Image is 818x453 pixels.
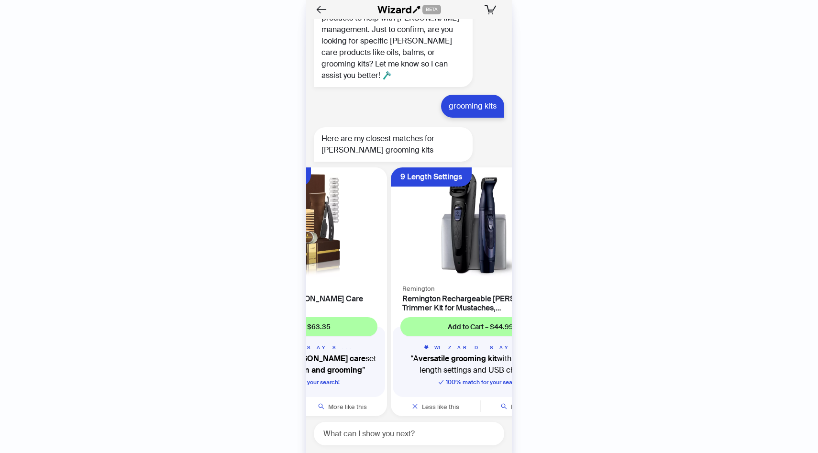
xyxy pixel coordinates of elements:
div: 9 Length Settings [400,167,462,187]
b: hydration and grooming [275,365,362,375]
span: BETA [422,5,441,14]
div: Here are my closest matches for [PERSON_NAME] grooming kits [314,127,473,162]
h4: Remington Rechargeable [PERSON_NAME] Trimmer Kit for Mustaches, [MEDICAL_DATA], and Light Detaili... [402,294,558,312]
span: check [438,379,444,385]
b: versatile grooming kit [419,354,497,364]
img: Remington Rechargeable Beard Trimmer Kit for Mustaches, Nose Hair, and Light Detailing and Groomi... [397,173,564,277]
button: Back [314,2,329,17]
span: Less like this [422,403,459,411]
button: More like this [298,397,387,416]
span: More like this [511,403,550,411]
span: More like this [328,403,367,411]
span: search [501,403,507,409]
h5: WIZARD SAYS... [400,344,560,351]
div: grooming kits [441,95,504,118]
span: close [412,403,418,409]
span: Add to Cart – $44.99 [448,322,513,331]
q: A with adjustable length settings and USB charging [400,353,560,376]
span: 100 % match for your search! [438,378,522,386]
span: search [318,403,324,409]
span: Remington [402,285,435,293]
